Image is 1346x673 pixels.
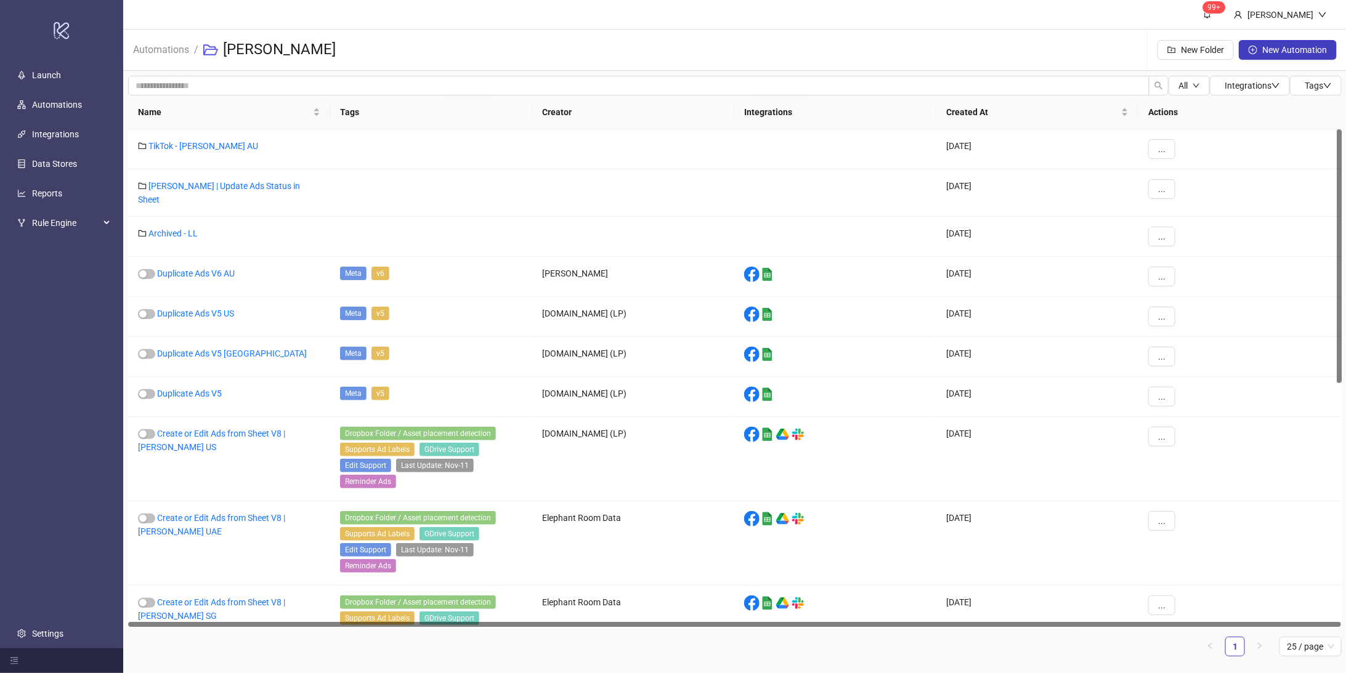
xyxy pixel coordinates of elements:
[371,267,389,280] span: v6
[340,511,496,525] span: Dropbox Folder / Asset placement detection
[1148,179,1175,199] button: ...
[1158,184,1166,194] span: ...
[1226,637,1244,656] a: 1
[936,217,1138,257] div: [DATE]
[1203,10,1212,18] span: bell
[340,459,391,472] span: Edit Support
[1148,387,1175,406] button: ...
[1148,227,1175,246] button: ...
[340,307,367,320] span: Meta
[32,70,61,80] a: Launch
[1225,637,1245,656] li: 1
[340,267,367,280] span: Meta
[532,377,734,417] div: [DOMAIN_NAME] (LP)
[128,95,330,129] th: Name
[1239,40,1337,60] button: New Automation
[936,129,1138,169] div: [DATE]
[340,543,391,557] span: Edit Support
[131,42,192,55] a: Automations
[1169,76,1210,95] button: Alldown
[148,141,258,151] a: TikTok - [PERSON_NAME] AU
[1148,347,1175,366] button: ...
[936,377,1138,417] div: [DATE]
[936,501,1138,586] div: [DATE]
[1271,81,1280,90] span: down
[1225,81,1280,91] span: Integrations
[371,387,389,400] span: v5
[32,211,100,235] span: Rule Engine
[1305,81,1332,91] span: Tags
[532,257,734,297] div: [PERSON_NAME]
[1181,45,1224,55] span: New Folder
[1148,511,1175,531] button: ...
[1158,432,1166,441] span: ...
[32,159,77,169] a: Data Stores
[1234,10,1243,19] span: user
[17,219,26,227] span: fork
[1201,637,1220,656] button: left
[1287,637,1334,656] span: 25 / page
[1158,312,1166,321] span: ...
[396,543,474,557] span: Last Update: Nov-11
[420,527,479,541] span: GDrive Support
[10,656,18,665] span: menu-fold
[194,30,198,70] li: /
[1158,352,1166,361] span: ...
[1249,46,1257,54] span: plus-circle
[32,188,62,198] a: Reports
[936,297,1138,337] div: [DATE]
[340,611,415,625] span: Supports Ad Labels
[420,611,479,625] span: GDrive Support
[1250,637,1270,656] button: right
[371,307,389,320] span: v5
[1318,10,1327,19] span: down
[1279,637,1342,656] div: Page Size
[936,257,1138,297] div: [DATE]
[1138,95,1342,129] th: Actions
[340,475,396,488] span: Reminder Ads
[532,586,734,670] div: Elephant Room Data
[1178,81,1188,91] span: All
[1201,637,1220,656] li: Previous Page
[32,629,63,639] a: Settings
[936,337,1138,377] div: [DATE]
[340,443,415,456] span: Supports Ad Labels
[936,95,1138,129] th: Created At
[1148,595,1175,615] button: ...
[330,95,532,129] th: Tags
[1148,267,1175,286] button: ...
[340,347,367,360] span: Meta
[157,349,307,358] a: Duplicate Ads V5 [GEOGRAPHIC_DATA]
[1167,46,1176,54] span: folder-add
[1158,272,1166,281] span: ...
[371,347,389,360] span: v5
[420,443,479,456] span: GDrive Support
[1158,600,1166,610] span: ...
[1148,307,1175,326] button: ...
[138,513,285,536] a: Create or Edit Ads from Sheet V8 | [PERSON_NAME] UAE
[138,181,300,204] a: [PERSON_NAME] | Update Ads Status in Sheet
[1148,427,1175,446] button: ...
[1158,516,1166,526] span: ...
[138,429,285,452] a: Create or Edit Ads from Sheet V8 | [PERSON_NAME] US
[203,42,218,57] span: folder-open
[1148,139,1175,159] button: ...
[1262,45,1327,55] span: New Automation
[1154,81,1163,90] span: search
[396,459,474,472] span: Last Update: Nov-11
[138,182,147,190] span: folder
[1157,40,1234,60] button: New Folder
[138,597,285,621] a: Create or Edit Ads from Sheet V8 | [PERSON_NAME] SG
[32,129,79,139] a: Integrations
[1158,144,1166,154] span: ...
[946,105,1119,119] span: Created At
[157,389,222,398] a: Duplicate Ads V5
[1323,81,1332,90] span: down
[1243,8,1318,22] div: [PERSON_NAME]
[734,95,936,129] th: Integrations
[936,169,1138,217] div: [DATE]
[1290,76,1342,95] button: Tagsdown
[1203,1,1226,14] sup: 1742
[138,142,147,150] span: folder
[1250,637,1270,656] li: Next Page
